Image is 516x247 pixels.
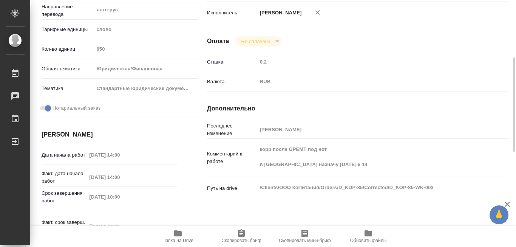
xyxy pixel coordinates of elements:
p: Ставка [207,58,257,66]
div: Стандартные юридические документы, договоры, уставы [94,82,198,95]
span: Скопировать мини-бриф [279,238,331,243]
button: Обновить файлы [337,226,400,247]
p: [PERSON_NAME] [257,9,302,17]
div: Не оплачена [235,36,282,47]
div: Юридическая/Финансовая [94,62,198,75]
input: Пустое поле [87,191,153,202]
textarea: /Clients/ООО КоПитания/Orders/D_KOP-85/Corrected/D_KOP-85-WK-003 [257,181,483,194]
textarea: корр после GPEMT под нот в [GEOGRAPHIC_DATA] назначу [DATE] к 14 [257,143,483,171]
span: Нотариальный заказ [53,104,100,112]
input: Пустое поле [257,56,483,67]
p: Тематика [42,85,94,92]
p: Направление перевода [42,3,94,18]
button: Удалить исполнителя [309,4,326,21]
button: Папка на Drive [146,226,210,247]
div: RUB [257,75,483,88]
input: Пустое поле [87,221,153,231]
p: Факт. срок заверш. работ [42,219,87,234]
p: Дата начала работ [42,151,87,159]
span: Папка на Drive [162,238,193,243]
h4: [PERSON_NAME] [42,130,177,139]
p: Общая тематика [42,65,94,73]
p: Кол-во единиц [42,45,94,53]
p: Срок завершения работ [42,190,87,205]
button: Скопировать мини-бриф [273,226,337,247]
button: Скопировать бриф [210,226,273,247]
span: 🙏 [493,207,505,223]
p: Путь на drive [207,185,257,192]
input: Пустое поле [87,172,153,183]
p: Факт. дата начала работ [42,170,87,185]
button: Не оплачена [239,38,273,45]
input: Пустое поле [257,124,483,135]
input: Пустое поле [87,149,153,160]
h4: Оплата [207,37,229,46]
h4: Дополнительно [207,104,508,113]
p: Валюта [207,78,257,85]
div: слово [94,23,198,36]
span: Скопировать бриф [221,238,261,243]
p: Комментарий к работе [207,150,257,165]
button: 🙏 [490,205,508,224]
input: Пустое поле [94,43,198,54]
p: Исполнитель [207,9,257,17]
p: Последнее изменение [207,122,257,137]
span: Обновить файлы [350,238,387,243]
p: Тарифные единицы [42,26,94,33]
